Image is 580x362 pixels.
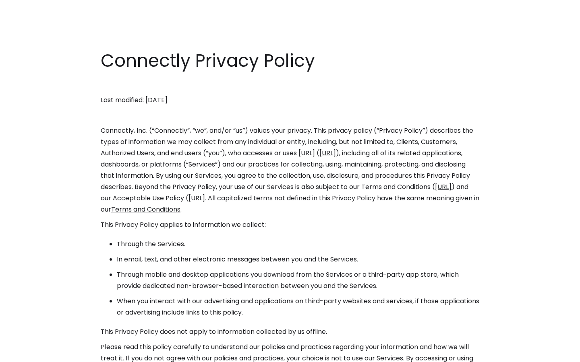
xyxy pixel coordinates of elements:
[117,239,479,250] li: Through the Services.
[101,79,479,90] p: ‍
[101,95,479,106] p: Last modified: [DATE]
[8,347,48,359] aside: Language selected: English
[117,254,479,265] li: In email, text, and other electronic messages between you and the Services.
[319,148,336,158] a: [URL]
[101,125,479,215] p: Connectly, Inc. (“Connectly”, “we”, and/or “us”) values your privacy. This privacy policy (“Priva...
[117,296,479,318] li: When you interact with our advertising and applications on third-party websites and services, if ...
[101,110,479,121] p: ‍
[435,182,452,191] a: [URL]
[117,269,479,292] li: Through mobile and desktop applications you download from the Services or a third-party app store...
[101,326,479,337] p: This Privacy Policy does not apply to information collected by us offline.
[16,348,48,359] ul: Language list
[101,48,479,73] h1: Connectly Privacy Policy
[101,219,479,230] p: This Privacy Policy applies to information we collect:
[111,205,180,214] a: Terms and Conditions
